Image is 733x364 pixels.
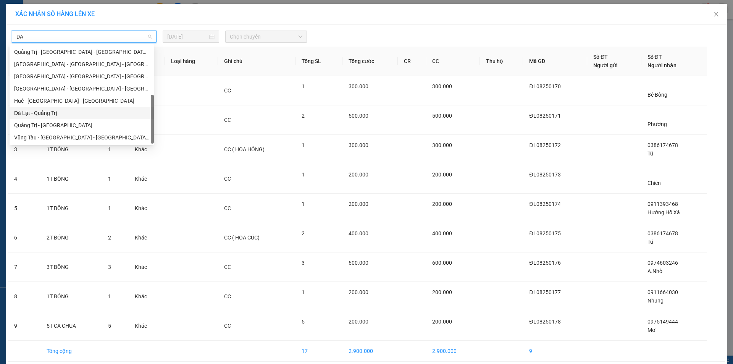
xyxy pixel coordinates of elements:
span: Người nhận [647,62,676,68]
span: 0974603246 [647,260,678,266]
span: 400.000 [432,230,452,236]
span: 200.000 [349,171,368,178]
span: 200.000 [432,289,452,295]
span: close [713,11,719,17]
span: CC [224,323,231,329]
span: Mơ [647,327,656,333]
td: Khác [129,194,165,223]
span: 1 [108,205,111,211]
span: ĐL08250173 [529,171,560,178]
span: CC [224,293,231,299]
span: 1 [302,171,305,178]
span: CC [224,117,231,123]
span: 300.000 [349,142,368,148]
span: Bé Bông [647,92,667,98]
span: 3 [302,260,305,266]
span: 5 [302,319,305,325]
div: Đà Lạt - Nha Trang - Đà Nẵng [10,58,154,70]
span: 1 [108,146,111,152]
td: 9 [523,341,587,362]
th: Thu hộ [480,47,523,76]
span: ĐL08250172 [529,142,560,148]
td: 5 [8,194,40,223]
span: 500.000 [349,113,368,119]
span: 0975149444 [647,319,678,325]
td: 3 [8,135,40,164]
span: CC ( HOA CÚC) [224,235,260,241]
td: 7 [8,252,40,282]
span: 2 [108,235,111,241]
th: Loại hàng [165,47,218,76]
span: Số ĐT [647,54,662,60]
span: Tú [647,239,653,245]
td: Khác [129,135,165,164]
td: 1T BÔNG [40,282,102,311]
span: ĐL08250174 [529,201,560,207]
span: 300.000 [432,83,452,89]
span: 5 [108,323,111,329]
span: XÁC NHẬN SỐ HÀNG LÊN XE [15,10,95,18]
span: Phương [647,121,667,127]
th: Mã GD [523,47,587,76]
span: Hướng Hồ Xá [647,209,680,215]
td: 1T BÔNG [40,164,102,194]
td: 1 [8,76,40,105]
span: 400.000 [349,230,368,236]
td: Khác [129,282,165,311]
span: ĐL08250170 [529,83,560,89]
td: 9 [8,311,40,341]
span: A.Nhỏ [647,268,662,274]
th: Tổng cước [342,47,398,76]
div: Quảng Trị - Huế - Đà Nẵng - Vũng Tàu [10,46,154,58]
td: 6 [8,223,40,252]
td: Tổng cộng [40,341,102,362]
td: 3T BÔNG [40,252,102,282]
td: 1T BÔNG [40,135,102,164]
span: 1 [108,293,111,299]
button: Close [706,4,727,25]
span: 0911393468 [647,201,678,207]
span: 500.000 [432,113,452,119]
div: Vũng Tàu - [GEOGRAPHIC_DATA] - [GEOGRAPHIC_DATA] - [GEOGRAPHIC_DATA] [14,133,149,142]
div: Đà Nẵng - Nha Trang - Đà Lạt [10,70,154,83]
td: 17 [295,341,342,362]
td: 5T CÀ CHUA [40,311,102,341]
span: 1 [302,201,305,207]
span: 200.000 [349,289,368,295]
th: STT [8,47,40,76]
th: Ghi chú [218,47,295,76]
td: Khác [129,164,165,194]
div: Đà Lạt - Quảng Trị [10,107,154,119]
th: CR [398,47,426,76]
td: Khác [129,252,165,282]
span: ĐL08250177 [529,289,560,295]
span: ĐL08250178 [529,319,560,325]
th: Tổng SL [295,47,342,76]
div: [GEOGRAPHIC_DATA] - [GEOGRAPHIC_DATA] - [GEOGRAPHIC_DATA] [14,84,149,93]
span: 1 [302,83,305,89]
td: 4 [8,164,40,194]
div: Quảng Trị - [GEOGRAPHIC_DATA] - [GEOGRAPHIC_DATA] - [GEOGRAPHIC_DATA] [14,48,149,56]
span: 200.000 [432,171,452,178]
span: Số ĐT [593,54,608,60]
span: 600.000 [432,260,452,266]
span: Nhung [647,298,664,304]
td: 2.900.000 [342,341,398,362]
span: ĐL08250175 [529,230,560,236]
td: 8 [8,282,40,311]
td: 2.900.000 [426,341,480,362]
div: Huế - [GEOGRAPHIC_DATA] - [GEOGRAPHIC_DATA] [14,97,149,105]
span: CC ( HOA HỒNG) [224,146,265,152]
div: Quảng Trị - [GEOGRAPHIC_DATA] [14,121,149,129]
input: 15/08/2025 [167,32,208,41]
span: 2 [302,113,305,119]
td: 1T BÔNG [40,194,102,223]
div: Vũng Tàu - Đà Nẵng - Huế - Quảng Trị [10,131,154,144]
span: 1 [302,142,305,148]
span: 600.000 [349,260,368,266]
span: Người gửi [593,62,618,68]
th: CC [426,47,480,76]
span: CC [224,264,231,270]
span: Tú [647,150,653,157]
td: Khác [129,223,165,252]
